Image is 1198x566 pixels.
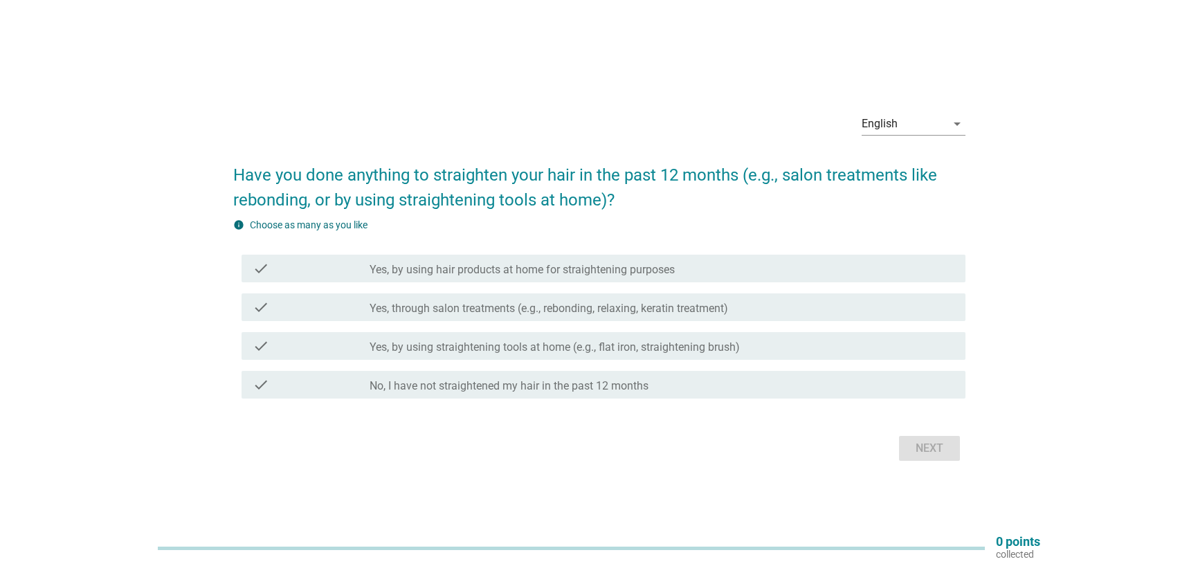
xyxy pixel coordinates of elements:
[996,548,1040,560] p: collected
[862,118,898,130] div: English
[253,260,269,277] i: check
[370,340,740,354] label: Yes, by using straightening tools at home (e.g., flat iron, straightening brush)
[370,263,675,277] label: Yes, by using hair products at home for straightening purposes
[370,379,648,393] label: No, I have not straightened my hair in the past 12 months
[233,149,965,212] h2: Have you done anything to straighten your hair in the past 12 months (e.g., salon treatments like...
[253,376,269,393] i: check
[253,299,269,316] i: check
[253,338,269,354] i: check
[949,116,965,132] i: arrow_drop_down
[250,219,367,230] label: Choose as many as you like
[996,536,1040,548] p: 0 points
[233,219,244,230] i: info
[370,302,728,316] label: Yes, through salon treatments (e.g., rebonding, relaxing, keratin treatment)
